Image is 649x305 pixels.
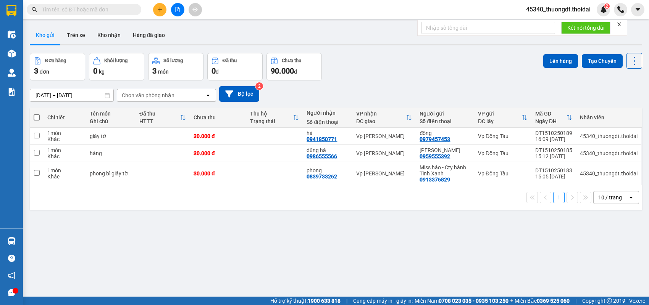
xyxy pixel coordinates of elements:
th: Toggle SortBy [246,108,303,128]
div: Người gửi [420,111,470,117]
strong: 0708 023 035 - 0935 103 250 [439,298,509,304]
div: 15:05 [DATE] [535,173,572,180]
th: Toggle SortBy [352,108,416,128]
img: solution-icon [8,88,16,96]
span: | [346,297,347,305]
span: đ [216,69,219,75]
div: Số điện thoại [307,119,349,125]
span: món [158,69,169,75]
span: 2 [605,3,608,9]
div: Vp [PERSON_NAME] [356,170,412,177]
div: 30.000 đ [194,133,242,139]
span: message [8,289,15,296]
div: 0839733262 [307,173,337,180]
img: warehouse-icon [8,50,16,58]
div: Chi tiết [47,114,82,120]
div: Vp [PERSON_NAME] [356,133,412,139]
div: DT1510250189 [535,130,572,136]
div: 45340_thuongdt.thoidai [580,170,638,177]
button: file-add [171,3,184,16]
div: Số lượng [163,58,183,63]
sup: 2 [604,3,610,9]
div: 0986555566 [307,153,337,159]
img: phone-icon [617,6,624,13]
div: Ghi chú [90,118,132,124]
span: Miền Bắc [515,297,570,305]
button: Đơn hàng3đơn [30,53,85,80]
div: 30.000 đ [194,170,242,177]
sup: 2 [255,82,263,90]
div: Ngày ĐH [535,118,566,124]
div: HTTT [139,118,180,124]
div: Người nhận [307,110,349,116]
div: hà [307,130,349,136]
span: notification [8,272,15,279]
div: Chưa thu [194,114,242,120]
div: Khác [47,153,82,159]
div: Mã GD [535,111,566,117]
div: Số điện thoại [420,118,470,124]
div: phong bì giấy tờ [90,170,132,177]
img: warehouse-icon [8,30,16,39]
div: Tên món [90,111,132,117]
div: DT1510250185 [535,147,572,153]
div: 0913376829 [420,177,450,183]
button: plus [153,3,166,16]
div: Đơn hàng [45,58,66,63]
div: 1 món [47,147,82,153]
svg: open [628,194,634,201]
svg: open [205,92,211,98]
span: Miền Nam [415,297,509,305]
strong: 0369 525 060 [537,298,570,304]
div: Đã thu [139,111,180,117]
span: Hỗ trợ kỹ thuật: [270,297,341,305]
div: 30.000 đ [194,150,242,156]
div: 1 món [47,167,82,173]
span: Kết nối tổng đài [567,24,604,32]
th: Toggle SortBy [474,108,531,128]
span: | [575,297,576,305]
span: 0 [93,66,97,75]
span: 90.000 [271,66,294,75]
div: phong [307,167,349,173]
button: 1 [553,192,565,203]
span: plus [157,7,163,12]
div: Thu hộ [250,111,293,117]
span: Cung cấp máy in - giấy in: [353,297,413,305]
button: Kho nhận [91,26,127,44]
div: Chưa thu [282,58,301,63]
span: question-circle [8,255,15,262]
div: huỳnh như [420,147,470,153]
div: 0941850771 [307,136,337,142]
div: Trạng thái [250,118,293,124]
div: DT1510250183 [535,167,572,173]
div: 45340_thuongdt.thoidai [580,133,638,139]
img: logo-vxr [6,5,16,16]
div: 16:09 [DATE] [535,136,572,142]
span: file-add [175,7,180,12]
div: Khác [47,173,82,180]
input: Nhập số tổng đài [421,22,555,34]
button: Kho gửi [30,26,61,44]
div: ĐC giao [356,118,406,124]
span: caret-down [634,6,641,13]
button: Số lượng3món [148,53,203,80]
th: Toggle SortBy [531,108,576,128]
div: Miss hảo - Cty hành Tinh Xanh [420,164,470,177]
button: Trên xe [61,26,91,44]
div: hàng [90,150,132,156]
img: icon-new-feature [600,6,607,13]
div: Vp Đồng Tàu [478,133,528,139]
div: đông [420,130,470,136]
div: VP nhận [356,111,406,117]
button: caret-down [631,3,644,16]
div: dũng hà [307,147,349,153]
div: 15:12 [DATE] [535,153,572,159]
span: aim [192,7,198,12]
span: kg [99,69,105,75]
strong: 1900 633 818 [308,298,341,304]
div: Vp Đồng Tàu [478,150,528,156]
span: đơn [40,69,49,75]
span: 3 [34,66,38,75]
button: Khối lượng0kg [89,53,144,80]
